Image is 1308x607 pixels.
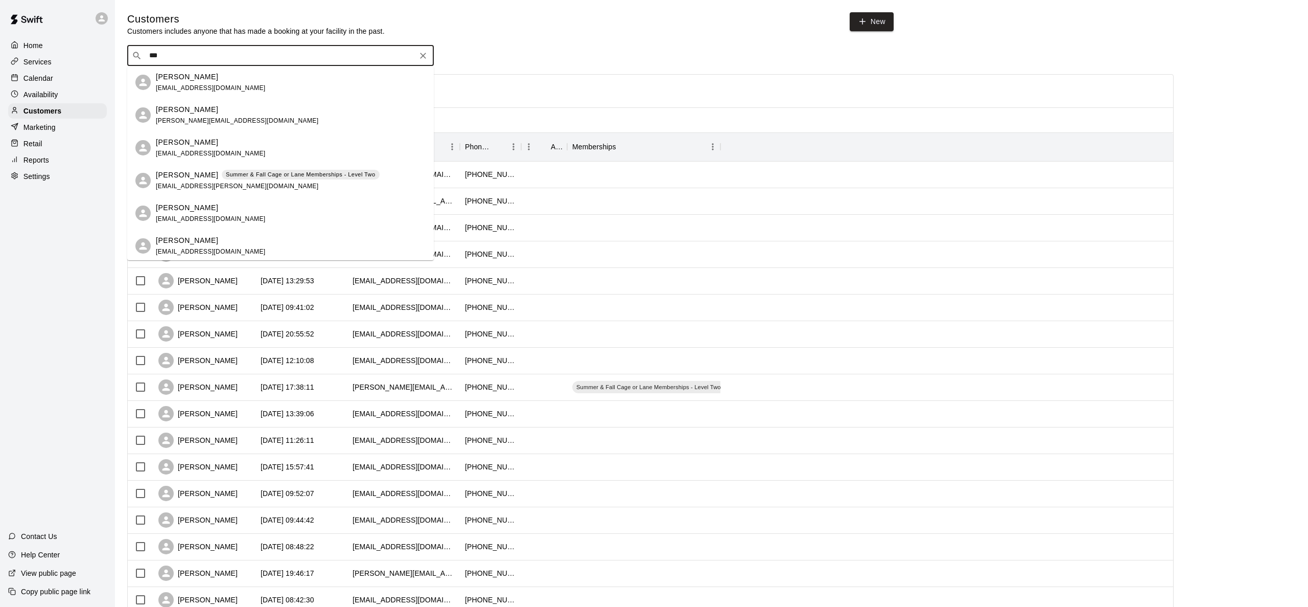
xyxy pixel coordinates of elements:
button: Sort [492,140,506,154]
div: 2025-09-09 12:10:08 [261,355,314,366]
div: [PERSON_NAME] [158,433,238,448]
div: [PERSON_NAME] [158,566,238,581]
div: Hannah Mitchell [135,206,151,221]
div: [PERSON_NAME] [158,326,238,342]
div: jenbear7291@gmail.com [353,488,455,499]
span: Summer & Fall Cage or Lane Memberships - Level Two [572,383,725,391]
p: [PERSON_NAME] [156,170,218,181]
div: specfreakingtacular@gmail.com [353,409,455,419]
div: Email [347,132,460,161]
div: 2025-09-09 20:55:52 [261,329,314,339]
a: Customers [8,103,107,119]
p: [PERSON_NAME] [156,203,218,213]
div: +15027581436 [465,435,516,445]
div: [PERSON_NAME] [158,300,238,315]
div: Hannah Fletcher [135,75,151,90]
div: Search customers by name or email [127,46,434,66]
div: +14359011474 [465,409,516,419]
div: +15022717121 [465,542,516,552]
button: Menu [506,139,521,154]
a: New [850,12,894,31]
div: Phone Number [465,132,492,161]
div: Memberships [567,132,720,161]
div: Phone Number [460,132,521,161]
div: Rachel Elliott [135,140,151,155]
div: +15027187007 [465,462,516,472]
div: 2025-08-19 08:42:30 [261,595,314,605]
div: [PERSON_NAME] [158,459,238,475]
span: [EMAIL_ADDRESS][DOMAIN_NAME] [156,150,266,157]
div: Memberships [572,132,616,161]
div: 2025-09-02 17:38:11 [261,382,314,392]
div: sedens@triocpg.com [353,595,455,605]
div: John French [135,107,151,123]
div: estraub3108@gmail.com [353,515,455,525]
div: brjpinkston@gmail.com [353,355,455,366]
p: Reports [24,155,49,165]
p: Customers includes anyone that has made a booking at your facility in the past. [127,26,385,36]
div: 2025-08-23 09:52:07 [261,488,314,499]
div: 2025-08-27 11:26:11 [261,435,314,445]
a: Services [8,54,107,70]
p: View public page [21,568,76,578]
p: Help Center [21,550,60,560]
p: Calendar [24,73,53,83]
div: +18128202362 [465,488,516,499]
div: Home [8,38,107,53]
div: 2025-08-20 08:48:22 [261,542,314,552]
p: Customers [24,106,61,116]
p: Marketing [24,122,56,132]
button: Menu [445,139,460,154]
button: Menu [521,139,536,154]
p: [PERSON_NAME] [156,104,218,115]
div: [PERSON_NAME] [158,539,238,554]
div: 2025-08-22 09:44:42 [261,515,314,525]
div: Reports [8,152,107,168]
a: Retail [8,136,107,151]
a: Settings [8,169,107,184]
span: [PERSON_NAME][EMAIL_ADDRESS][DOMAIN_NAME] [156,117,318,124]
div: [PERSON_NAME] [158,512,238,528]
button: Sort [616,140,630,154]
div: [PERSON_NAME] [158,486,238,501]
div: +15027276616 [465,302,516,312]
div: +15025588260 [465,515,516,525]
div: +15025263484 [465,276,516,286]
span: [EMAIL_ADDRESS][PERSON_NAME][DOMAIN_NAME] [156,183,318,190]
p: Summer & Fall Cage or Lane Memberships - Level Two [226,170,376,179]
p: Contact Us [21,531,57,542]
p: Home [24,40,43,51]
div: Summer & Fall Cage or Lane Memberships - Level Two [572,381,725,393]
a: Calendar [8,71,107,86]
p: Services [24,57,52,67]
div: 2025-08-26 15:57:41 [261,462,314,472]
div: nataliejwheatley@gmail.com [353,302,455,312]
div: [PERSON_NAME] [158,353,238,368]
div: Michele Moses [135,238,151,254]
div: 2025-09-11 13:29:53 [261,276,314,286]
div: +15027411535 [465,222,516,233]
div: [PERSON_NAME] [158,406,238,421]
p: [PERSON_NAME] [156,235,218,246]
div: Whitney Delgado [135,173,151,188]
div: ekimmer@gmail.com [353,276,455,286]
a: Availability [8,87,107,102]
div: 2025-09-10 09:41:02 [261,302,314,312]
div: 2025-08-28 13:39:06 [261,409,314,419]
button: Clear [416,49,430,63]
p: [PERSON_NAME] [156,137,218,148]
div: bryanbaise@gmail.com [353,542,455,552]
div: sara.deely@gmail.com [353,568,455,578]
div: billiepayne3232@gmail.com [353,435,455,445]
div: 2025-08-19 19:46:17 [261,568,314,578]
span: [EMAIL_ADDRESS][DOMAIN_NAME] [156,84,266,92]
p: Settings [24,171,50,182]
p: [PERSON_NAME] [156,72,218,82]
span: [EMAIL_ADDRESS][DOMAIN_NAME] [156,215,266,222]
